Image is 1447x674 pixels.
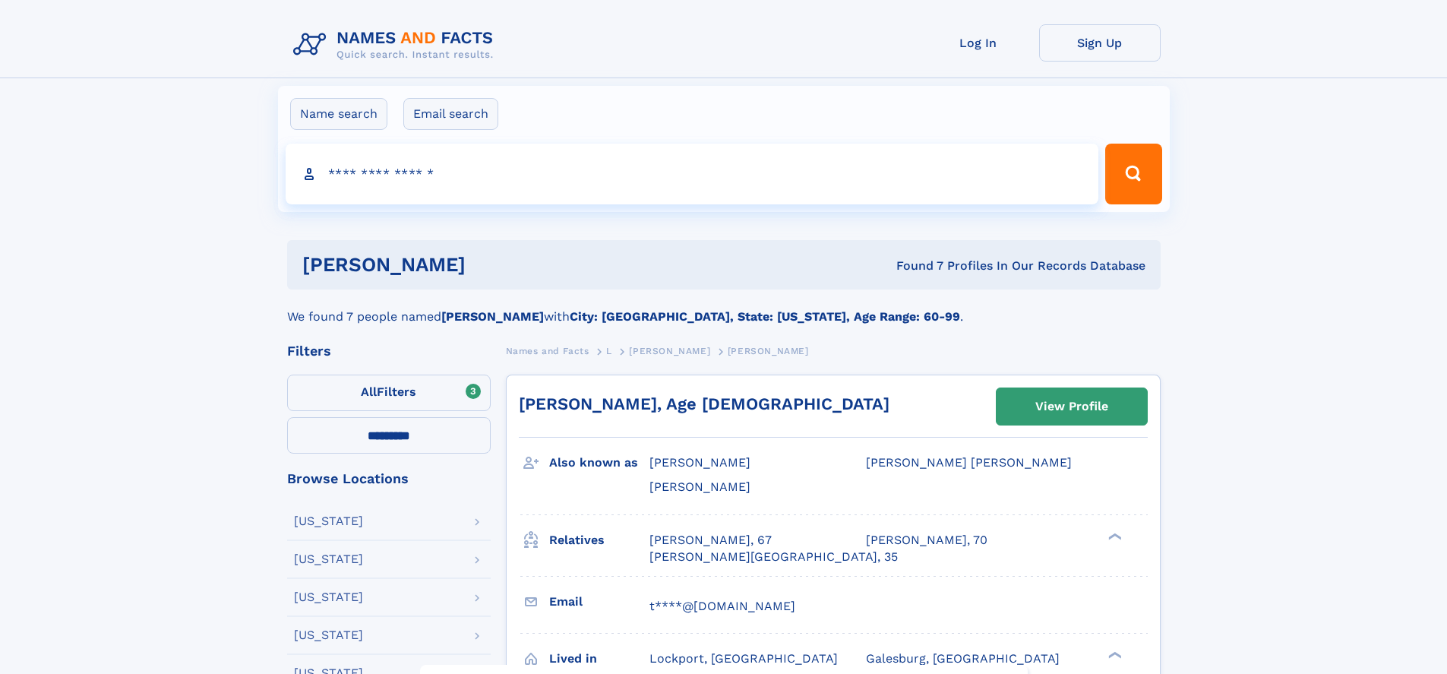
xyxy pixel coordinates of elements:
a: Log In [918,24,1039,62]
a: Names and Facts [506,341,589,360]
label: Filters [287,375,491,411]
div: [US_STATE] [294,629,363,641]
span: [PERSON_NAME] [728,346,809,356]
img: Logo Names and Facts [287,24,506,65]
a: [PERSON_NAME] [629,341,710,360]
div: View Profile [1035,389,1108,424]
div: Filters [287,344,491,358]
span: Lockport, [GEOGRAPHIC_DATA] [649,651,838,666]
b: [PERSON_NAME] [441,309,544,324]
div: [US_STATE] [294,515,363,527]
input: search input [286,144,1099,204]
button: Search Button [1105,144,1161,204]
div: ❯ [1104,531,1123,541]
a: [PERSON_NAME], 67 [649,532,772,549]
span: [PERSON_NAME] [649,455,750,470]
div: [US_STATE] [294,591,363,603]
span: [PERSON_NAME] [PERSON_NAME] [866,455,1072,470]
div: Found 7 Profiles In Our Records Database [681,258,1145,274]
span: [PERSON_NAME] [629,346,710,356]
span: [PERSON_NAME] [649,479,750,494]
div: Browse Locations [287,472,491,486]
h3: Also known as [549,450,649,476]
span: All [361,384,377,399]
label: Email search [403,98,498,130]
h3: Relatives [549,527,649,553]
a: View Profile [997,388,1147,425]
h3: Lived in [549,646,649,672]
a: Sign Up [1039,24,1161,62]
div: We found 7 people named with . [287,290,1161,326]
a: [PERSON_NAME][GEOGRAPHIC_DATA], 35 [649,549,898,565]
a: [PERSON_NAME], 70 [866,532,987,549]
div: ❯ [1104,650,1123,660]
h1: [PERSON_NAME] [302,255,681,274]
a: L [606,341,612,360]
span: L [606,346,612,356]
b: City: [GEOGRAPHIC_DATA], State: [US_STATE], Age Range: 60-99 [570,309,960,324]
h3: Email [549,589,649,615]
span: Galesburg, [GEOGRAPHIC_DATA] [866,651,1060,666]
a: [PERSON_NAME], Age [DEMOGRAPHIC_DATA] [519,394,889,413]
label: Name search [290,98,387,130]
div: [US_STATE] [294,553,363,565]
